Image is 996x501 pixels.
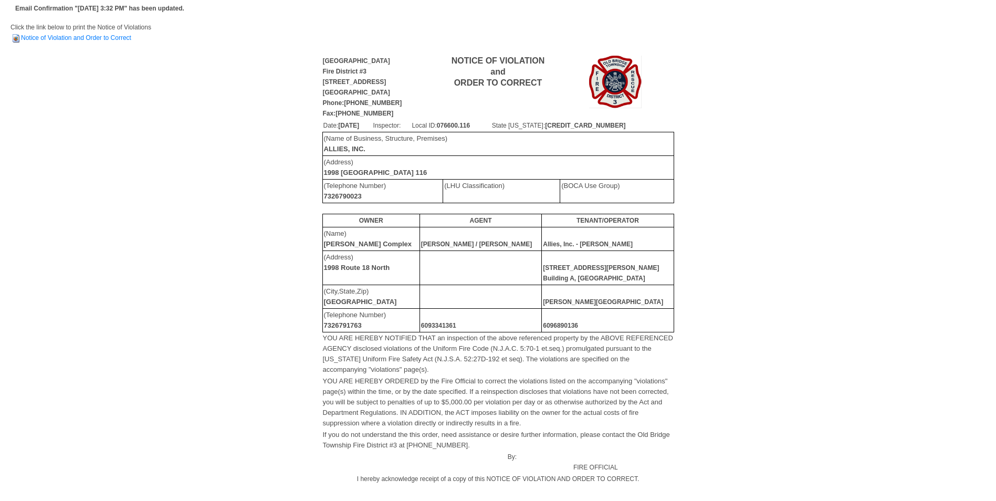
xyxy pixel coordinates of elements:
font: (Telephone Number) [324,182,386,200]
b: 6093341361 [421,322,456,329]
td: I hereby acknowledge receipt of a copy of this NOTICE OF VIOLATION AND ORDER TO CORRECT. [322,473,674,485]
b: TENANT/OPERATOR [576,217,639,224]
img: Image [589,56,642,108]
td: Local ID: [411,120,491,131]
b: [PERSON_NAME] Complex [324,240,412,248]
td: FIRE OFFICIAL [517,451,674,473]
font: YOU ARE HEREBY ORDERED by the Fire Official to correct the violations listed on the accompanying ... [323,377,669,427]
b: OWNER [359,217,383,224]
b: [PERSON_NAME] / [PERSON_NAME] [421,241,532,248]
b: ALLIES, INC. [324,145,365,153]
b: 1998 Route 18 North [324,264,390,272]
font: (Telephone Number) [324,311,386,329]
font: (Address) [324,253,390,272]
b: AGENT [470,217,492,224]
b: [DATE] [338,122,359,129]
a: Notice of Violation and Order to Correct [11,34,131,41]
span: Click the link below to print the Notice of Violations [11,24,151,41]
font: (City,State,Zip) [324,287,397,306]
b: 1998 [GEOGRAPHIC_DATA] 116 [324,169,427,176]
font: (Address) [324,158,427,176]
b: 076600.116 [437,122,470,129]
b: [STREET_ADDRESS][PERSON_NAME] Building A, [GEOGRAPHIC_DATA] [543,264,659,282]
td: Email Confirmation "[DATE] 3:32 PM" has been updated. [14,2,186,15]
font: (BOCA Use Group) [561,182,620,190]
b: 6096890136 [543,322,578,329]
td: State [US_STATE]: [491,120,674,131]
img: HTML Document [11,33,21,44]
b: [CREDIT_CARD_NUMBER] [545,122,625,129]
td: Date: [323,120,373,131]
font: (Name of Business, Structure, Premises) [324,134,448,153]
td: By: [322,451,518,473]
b: 7326790023 [324,192,362,200]
b: [GEOGRAPHIC_DATA] Fire District #3 [STREET_ADDRESS] [GEOGRAPHIC_DATA] Phone:[PHONE_NUMBER] Fax:[P... [323,57,402,117]
font: If you do not understand the this order, need assistance or desire further information, please co... [323,431,670,449]
td: Inspector: [373,120,412,131]
b: NOTICE OF VIOLATION and ORDER TO CORRECT [452,56,544,87]
font: (LHU Classification) [444,182,505,190]
font: (Name) [324,229,412,248]
b: [GEOGRAPHIC_DATA] [324,298,397,306]
b: Allies, Inc. - [PERSON_NAME] [543,241,633,248]
b: 7326791763 [324,321,362,329]
font: YOU ARE HEREBY NOTIFIED THAT an inspection of the above referenced property by the ABOVE REFERENC... [323,334,673,373]
b: [PERSON_NAME][GEOGRAPHIC_DATA] [543,298,663,306]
